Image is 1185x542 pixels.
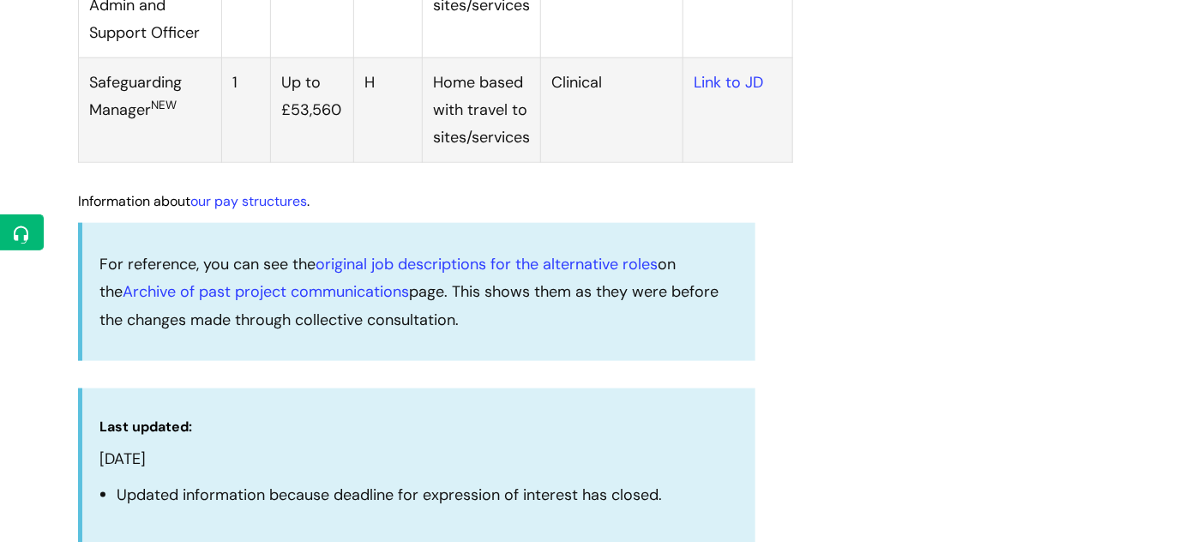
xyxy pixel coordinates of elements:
td: Safeguarding Manager [79,57,222,162]
a: Archive of past project communications [123,281,409,302]
td: Up to £53,560 [271,57,354,162]
td: H [354,57,423,162]
td: 1 [222,57,271,162]
strong: Last updated: [99,418,192,436]
p: For reference, you can see the on the page. This shows them as they were before the changes made ... [99,250,738,334]
td: Clinical [541,57,683,162]
a: Link to JD [694,72,763,93]
a: original job descriptions for the alternative roles [316,254,658,274]
sup: NEW [151,98,177,112]
td: Home based with travel to sites/services [423,57,541,162]
span: Information about . [78,192,310,210]
li: Updated information because deadline for expression of interest has closed. [117,481,738,509]
p: [DATE] [99,449,738,470]
a: our pay structures [190,192,307,210]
